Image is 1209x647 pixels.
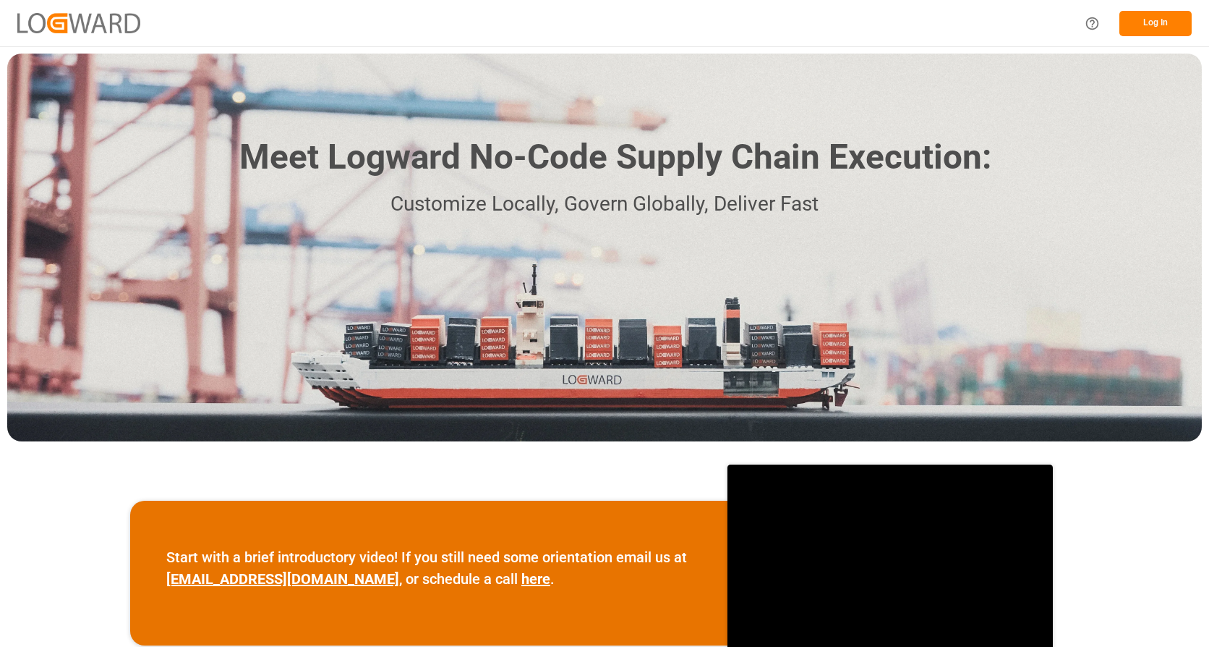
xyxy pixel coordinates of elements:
p: Customize Locally, Govern Globally, Deliver Fast [218,188,991,221]
p: Start with a brief introductory video! If you still need some orientation email us at , or schedu... [166,546,691,590]
img: Logward_new_orange.png [17,13,140,33]
button: Help Center [1076,7,1108,40]
a: [EMAIL_ADDRESS][DOMAIN_NAME] [166,570,399,588]
a: here [521,570,550,588]
h1: Meet Logward No-Code Supply Chain Execution: [239,132,991,183]
button: Log In [1119,11,1192,36]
